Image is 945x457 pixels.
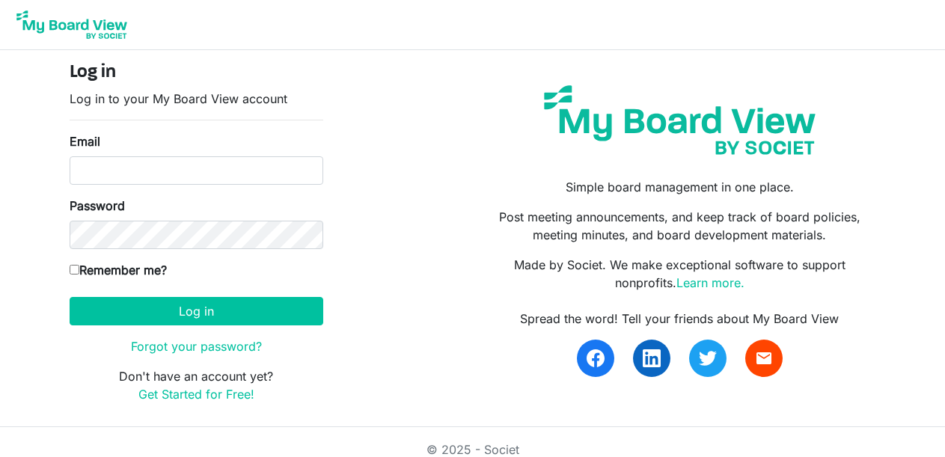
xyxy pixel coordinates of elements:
[643,349,661,367] img: linkedin.svg
[426,442,519,457] a: © 2025 - Societ
[70,197,125,215] label: Password
[483,256,875,292] p: Made by Societ. We make exceptional software to support nonprofits.
[70,367,323,403] p: Don't have an account yet?
[699,349,717,367] img: twitter.svg
[70,261,167,279] label: Remember me?
[70,62,323,84] h4: Log in
[745,340,783,377] a: email
[676,275,744,290] a: Learn more.
[533,74,827,166] img: my-board-view-societ.svg
[70,132,100,150] label: Email
[70,265,79,274] input: Remember me?
[483,208,875,244] p: Post meeting announcements, and keep track of board policies, meeting minutes, and board developm...
[70,90,323,108] p: Log in to your My Board View account
[483,310,875,328] div: Spread the word! Tell your friends about My Board View
[483,178,875,196] p: Simple board management in one place.
[755,349,773,367] span: email
[12,6,132,43] img: My Board View Logo
[587,349,605,367] img: facebook.svg
[131,339,262,354] a: Forgot your password?
[70,297,323,325] button: Log in
[138,387,254,402] a: Get Started for Free!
